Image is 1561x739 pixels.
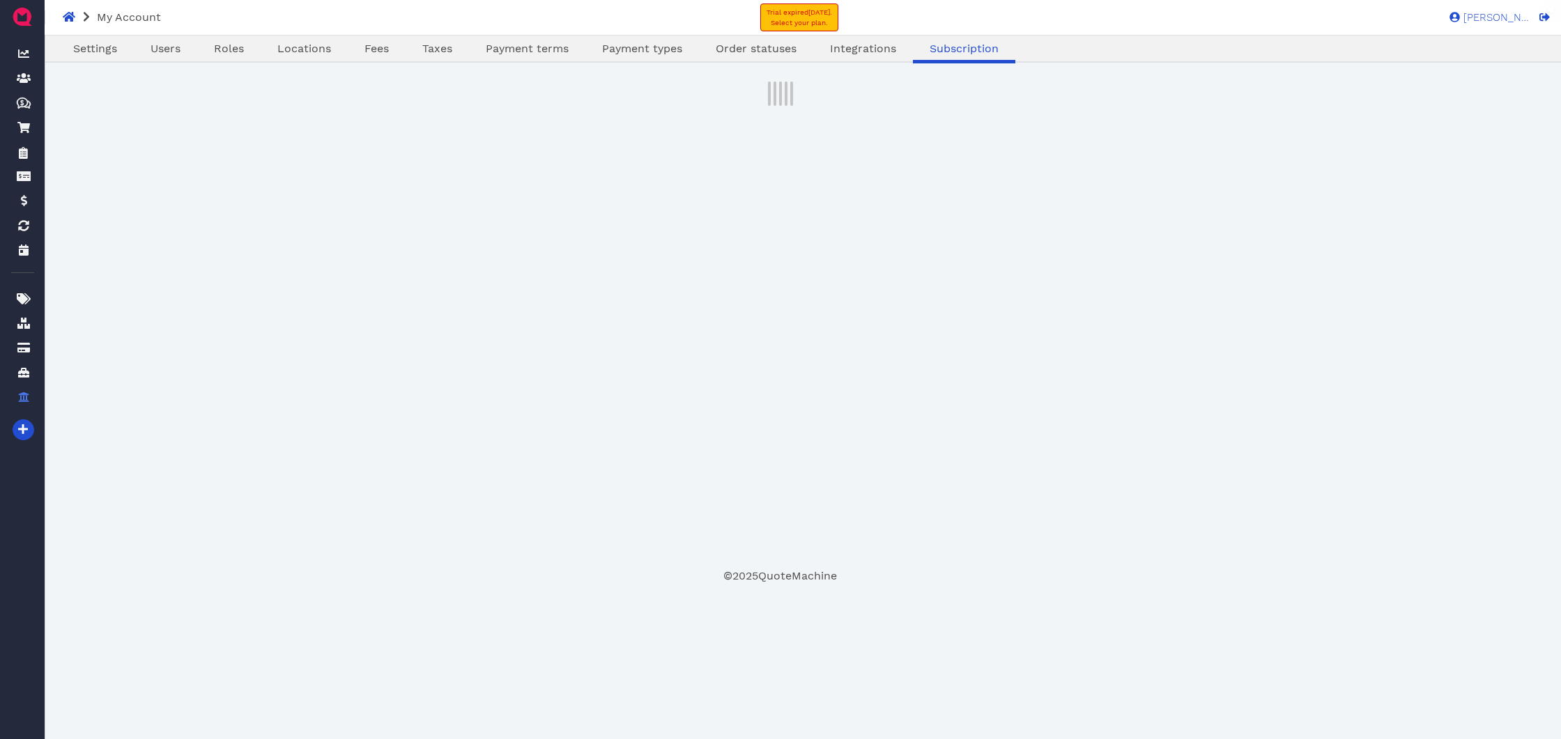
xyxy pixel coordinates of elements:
[602,42,682,55] span: Payment types
[11,6,33,28] img: QuoteM_icon_flat.png
[585,40,699,57] a: Payment types
[699,40,813,57] a: Order statuses
[930,42,999,55] span: Subscription
[20,99,24,106] tspan: $
[197,40,261,57] a: Roles
[134,40,197,57] a: Users
[760,3,838,31] a: Trial expired[DATE].Select your plan.
[97,10,161,24] span: My Account
[813,40,913,57] a: Integrations
[716,42,797,55] span: Order statuses
[214,42,244,55] span: Roles
[364,42,389,55] span: Fees
[830,42,896,55] span: Integrations
[1443,10,1530,23] a: [PERSON_NAME]
[277,42,331,55] span: Locations
[808,8,830,16] span: [DATE]
[82,568,1479,584] footer: © 2025 QuoteMachine
[1460,13,1530,23] span: [PERSON_NAME]
[73,42,117,55] span: Settings
[422,42,452,55] span: Taxes
[913,40,1015,57] a: Subscription
[486,42,569,55] span: Payment terms
[261,40,348,57] a: Locations
[348,40,406,57] a: Fees
[767,8,832,26] span: Trial expired . Select your plan.
[406,40,469,57] a: Taxes
[56,40,134,57] a: Settings
[151,42,180,55] span: Users
[469,40,585,57] a: Payment terms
